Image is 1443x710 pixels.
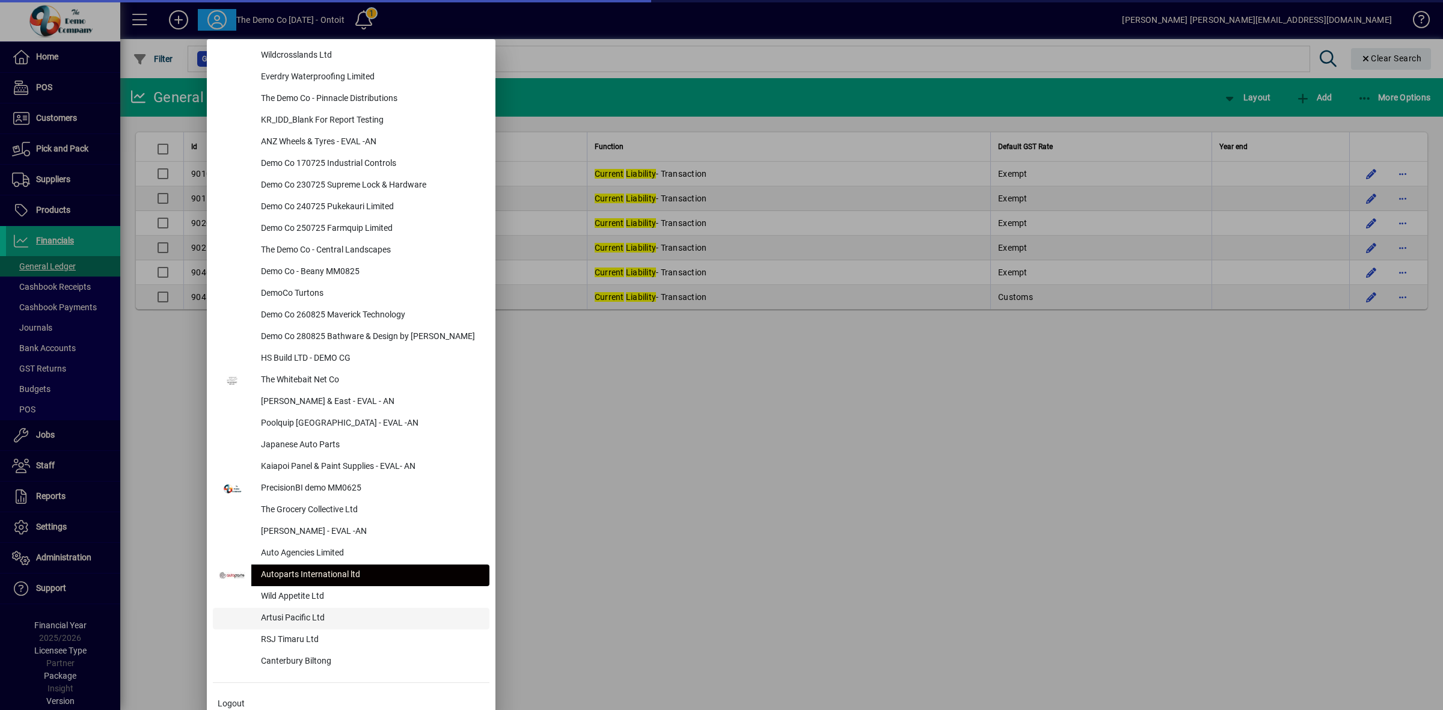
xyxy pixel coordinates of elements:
[213,370,489,391] button: The Whitebait Net Co
[251,629,489,651] div: RSJ Timaru Ltd
[213,110,489,132] button: KR_IDD_Blank For Report Testing
[213,132,489,153] button: ANZ Wheels & Tyres - EVAL -AN
[213,175,489,197] button: Demo Co 230725 Supreme Lock & Hardware
[251,67,489,88] div: Everdry Waterproofing Limited
[213,629,489,651] button: RSJ Timaru Ltd
[251,197,489,218] div: Demo Co 240725 Pukekauri Limited
[251,391,489,413] div: [PERSON_NAME] & East - EVAL - AN
[213,153,489,175] button: Demo Co 170725 Industrial Controls
[251,586,489,608] div: Wild Appetite Ltd
[251,456,489,478] div: Kaiapoi Panel & Paint Supplies - EVAL- AN
[213,521,489,543] button: [PERSON_NAME] - EVAL -AN
[251,326,489,348] div: Demo Co 280825 Bathware & Design by [PERSON_NAME]
[213,45,489,67] button: Wildcrosslands Ltd
[251,500,489,521] div: The Grocery Collective Ltd
[213,326,489,348] button: Demo Co 280825 Bathware & Design by [PERSON_NAME]
[213,67,489,88] button: Everdry Waterproofing Limited
[251,153,489,175] div: Demo Co 170725 Industrial Controls
[251,651,489,673] div: Canterbury Biltong
[213,586,489,608] button: Wild Appetite Ltd
[213,608,489,629] button: Artusi Pacific Ltd
[213,240,489,262] button: The Demo Co - Central Landscapes
[213,651,489,673] button: Canterbury Biltong
[213,456,489,478] button: Kaiapoi Panel & Paint Supplies - EVAL- AN
[251,435,489,456] div: Japanese Auto Parts
[251,240,489,262] div: The Demo Co - Central Landscapes
[251,413,489,435] div: Poolquip [GEOGRAPHIC_DATA] - EVAL -AN
[251,283,489,305] div: DemoCo Turtons
[251,305,489,326] div: Demo Co 260825 Maverick Technology
[213,197,489,218] button: Demo Co 240725 Pukekauri Limited
[251,45,489,67] div: Wildcrosslands Ltd
[251,478,489,500] div: PrecisionBI demo MM0625
[251,543,489,565] div: Auto Agencies Limited
[213,500,489,521] button: The Grocery Collective Ltd
[213,391,489,413] button: [PERSON_NAME] & East - EVAL - AN
[251,88,489,110] div: The Demo Co - Pinnacle Distributions
[251,110,489,132] div: KR_IDD_Blank For Report Testing
[251,175,489,197] div: Demo Co 230725 Supreme Lock & Hardware
[251,565,489,586] div: Autoparts International ltd
[251,370,489,391] div: The Whitebait Net Co
[251,262,489,283] div: Demo Co - Beany MM0825
[213,478,489,500] button: PrecisionBI demo MM0625
[213,543,489,565] button: Auto Agencies Limited
[251,132,489,153] div: ANZ Wheels & Tyres - EVAL -AN
[213,218,489,240] button: Demo Co 250725 Farmquip Limited
[251,348,489,370] div: HS Build LTD - DEMO CG
[213,262,489,283] button: Demo Co - Beany MM0825
[218,697,245,710] span: Logout
[251,218,489,240] div: Demo Co 250725 Farmquip Limited
[213,413,489,435] button: Poolquip [GEOGRAPHIC_DATA] - EVAL -AN
[213,88,489,110] button: The Demo Co - Pinnacle Distributions
[213,348,489,370] button: HS Build LTD - DEMO CG
[213,283,489,305] button: DemoCo Turtons
[213,565,489,586] button: Autoparts International ltd
[251,608,489,629] div: Artusi Pacific Ltd
[251,521,489,543] div: [PERSON_NAME] - EVAL -AN
[213,305,489,326] button: Demo Co 260825 Maverick Technology
[213,435,489,456] button: Japanese Auto Parts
